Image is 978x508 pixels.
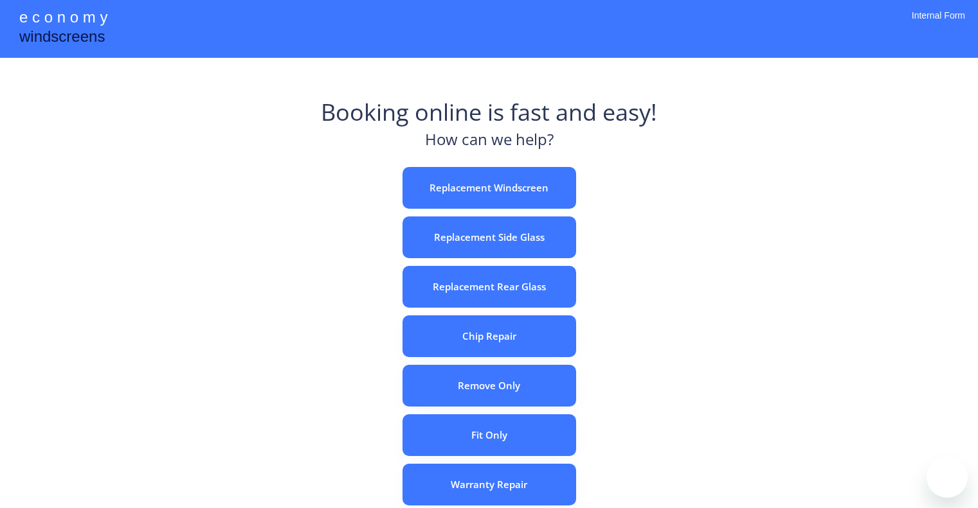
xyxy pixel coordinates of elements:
[321,96,657,128] div: Booking online is fast and easy!
[912,10,965,39] div: Internal Form
[403,315,576,357] button: Chip Repair
[19,26,105,51] div: windscreens
[403,414,576,456] button: Fit Only
[19,6,107,31] div: e c o n o m y
[403,464,576,505] button: Warranty Repair
[403,216,576,258] button: Replacement Side Glass
[927,457,968,498] iframe: Button to launch messaging window
[403,167,576,209] button: Replacement Windscreen
[425,128,554,157] div: How can we help?
[403,266,576,308] button: Replacement Rear Glass
[403,365,576,407] button: Remove Only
